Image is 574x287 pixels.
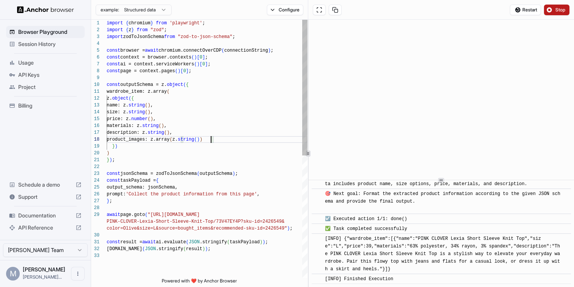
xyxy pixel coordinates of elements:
img: Anchor Logo [17,6,74,13]
span: ) [263,239,265,245]
span: { [156,178,159,183]
span: } [107,157,109,163]
span: ) [107,151,109,156]
div: 14 [91,109,99,116]
div: 11 [91,88,99,95]
span: price: z. [107,116,131,122]
span: chromium.connectOverCDP [159,48,222,53]
span: ) [148,109,150,115]
span: "[URL][DOMAIN_NAME] [148,212,200,217]
span: page.goto [120,212,145,217]
span: ​ [315,190,319,198]
button: Open in full screen [313,5,326,15]
span: from [137,27,148,33]
span: ; [202,21,205,26]
span: ( [167,89,169,94]
div: 2 [91,27,99,33]
span: const [107,171,120,176]
div: Browser Playground [6,26,85,38]
span: color=Olive&size=L&source=bought_items&recommended [107,226,243,231]
span: ] [205,62,208,67]
span: sku-id=2426549& [243,219,284,224]
span: [INFO] Finished Execution [325,276,393,282]
div: 33 [91,252,99,259]
button: Configure [267,5,304,15]
span: 0 [202,62,205,67]
span: , [164,123,167,128]
div: 6 [91,54,99,61]
span: } [150,21,153,26]
span: zodToJsonSchema [123,34,164,40]
div: 27 [91,198,99,205]
span: string [148,130,164,135]
span: } [131,27,134,33]
span: ; [205,55,208,60]
span: ( [221,48,224,53]
span: , [150,109,153,115]
span: object [112,96,128,101]
span: API Reference [18,224,73,232]
span: [INFO] {"wardrobe_item":[{"name":"PINK CLOVER Lexia Short Sleeve Knit Top","size":"L","price":39,... [325,236,560,272]
span: name: z. [107,103,129,108]
span: { [126,21,128,26]
span: { [126,27,128,33]
span: .stringify [200,239,227,245]
span: from [156,21,167,26]
div: Project [6,81,85,93]
span: context = browser.contexts [120,55,191,60]
div: Schedule a demo [6,179,85,191]
span: taskPayload [230,239,260,245]
div: 9 [91,75,99,81]
span: ) [268,48,271,53]
span: await [145,48,159,53]
span: 'playwright' [170,21,202,26]
span: , [257,192,260,197]
span: ( [159,123,161,128]
span: ; [235,171,238,176]
span: 🎯 Next goal: Format the extracted product information according to the given JSON schema and prov... [325,191,560,212]
span: string [129,109,145,115]
div: 25 [91,184,99,191]
div: Documentation [6,209,85,222]
span: -sku-id=2426549" [243,226,287,231]
span: const [107,82,120,87]
span: ​ [315,225,319,233]
span: ; [208,246,210,252]
span: Support [18,193,73,201]
span: z. [172,137,178,142]
span: ) [260,239,262,245]
div: 30 [91,232,99,239]
div: 19 [91,143,99,150]
span: const [107,68,120,74]
span: [ [200,62,202,67]
span: ( [194,62,197,67]
span: ; [232,34,235,40]
span: 0 [200,55,202,60]
div: 17 [91,129,99,136]
div: API Reference [6,222,85,234]
span: ] [202,55,205,60]
span: const [107,178,120,183]
span: ( [197,171,200,176]
span: Session History [18,40,82,48]
span: ​ [315,235,319,243]
span: await [142,239,156,245]
span: [ [180,68,183,74]
span: ) [109,157,112,163]
div: 4 [91,40,99,47]
span: result = [120,239,142,245]
span: ) [167,130,169,135]
span: import [107,34,123,40]
span: ( [186,239,189,245]
span: Schedule a demo [18,181,73,189]
span: ( [145,109,148,115]
span: ; [189,68,191,74]
span: ( [145,212,148,217]
span: ​ [315,275,319,283]
span: jsonSchema = zodToJsonSchema [120,171,197,176]
span: ( [191,55,194,60]
span: ( [183,246,186,252]
div: Billing [6,100,85,112]
div: M [6,267,20,281]
span: ) [202,246,205,252]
